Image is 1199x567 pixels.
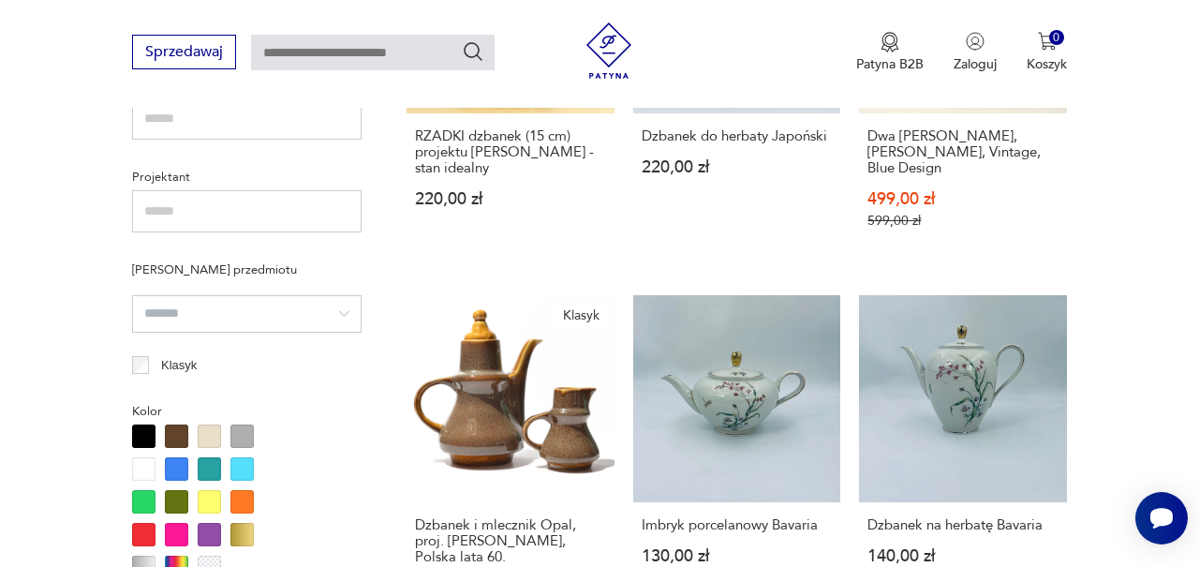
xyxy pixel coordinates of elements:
p: Kolor [132,401,362,422]
a: Sprzedawaj [132,47,236,60]
p: 499,00 zł [867,191,1058,207]
img: Ikona koszyka [1038,32,1057,51]
img: Ikona medalu [881,32,899,52]
p: 220,00 zł [642,159,833,175]
p: 599,00 zł [867,213,1058,229]
h3: Dzbanek i mlecznik Opal, proj. [PERSON_NAME], Polska lata 60. [415,517,606,565]
p: 130,00 zł [642,548,833,564]
button: Patyna B2B [856,32,924,73]
p: [PERSON_NAME] przedmiotu [132,260,362,280]
div: 0 [1049,30,1065,46]
p: 220,00 zł [415,191,606,207]
h3: Dzbanek do herbaty Japoński [642,128,833,144]
button: Sprzedawaj [132,35,236,69]
button: Zaloguj [954,32,997,73]
p: Zaloguj [954,55,997,73]
button: Szukaj [462,40,484,63]
p: Patyna B2B [856,55,924,73]
h3: Dzbanek na herbatę Bavaria [867,517,1058,533]
p: Koszyk [1027,55,1067,73]
a: Ikona medaluPatyna B2B [856,32,924,73]
p: Klasyk [161,355,197,376]
p: Projektant [132,167,362,187]
h3: Imbryk porcelanowy Bavaria [642,517,833,533]
iframe: Smartsupp widget button [1135,492,1188,545]
img: Ikonka użytkownika [966,32,984,51]
h3: Dwa [PERSON_NAME], [PERSON_NAME], Vintage, Blue Design [867,128,1058,176]
h3: RZADKI dzbanek (15 cm) projektu [PERSON_NAME] - stan idealny [415,128,606,176]
button: 0Koszyk [1027,32,1067,73]
p: 140,00 zł [867,548,1058,564]
img: Patyna - sklep z meblami i dekoracjami vintage [581,22,637,79]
